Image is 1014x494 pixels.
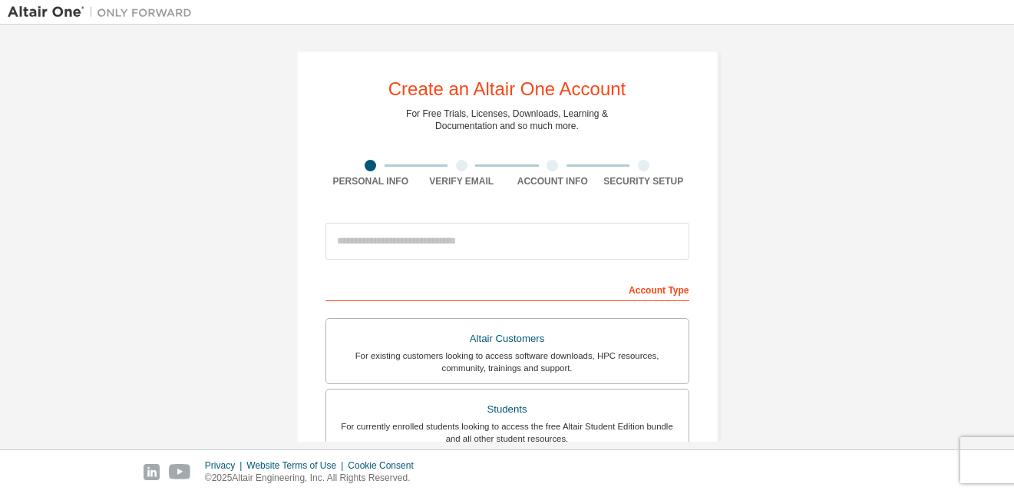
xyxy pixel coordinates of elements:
div: Privacy [205,459,246,472]
div: Account Type [325,277,689,301]
div: Verify Email [416,175,507,187]
div: Personal Info [325,175,417,187]
div: Website Terms of Use [246,459,348,472]
img: linkedin.svg [144,464,160,480]
img: Altair One [8,5,200,20]
img: youtube.svg [169,464,191,480]
div: Altair Customers [335,328,679,350]
div: Cookie Consent [348,459,422,472]
div: For existing customers looking to access software downloads, HPC resources, community, trainings ... [335,350,679,374]
div: For Free Trials, Licenses, Downloads, Learning & Documentation and so much more. [406,108,608,132]
div: Students [335,399,679,420]
div: Create an Altair One Account [388,80,626,98]
p: © 2025 Altair Engineering, Inc. All Rights Reserved. [205,472,423,485]
div: Account Info [507,175,599,187]
div: For currently enrolled students looking to access the free Altair Student Edition bundle and all ... [335,420,679,445]
div: Security Setup [598,175,689,187]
